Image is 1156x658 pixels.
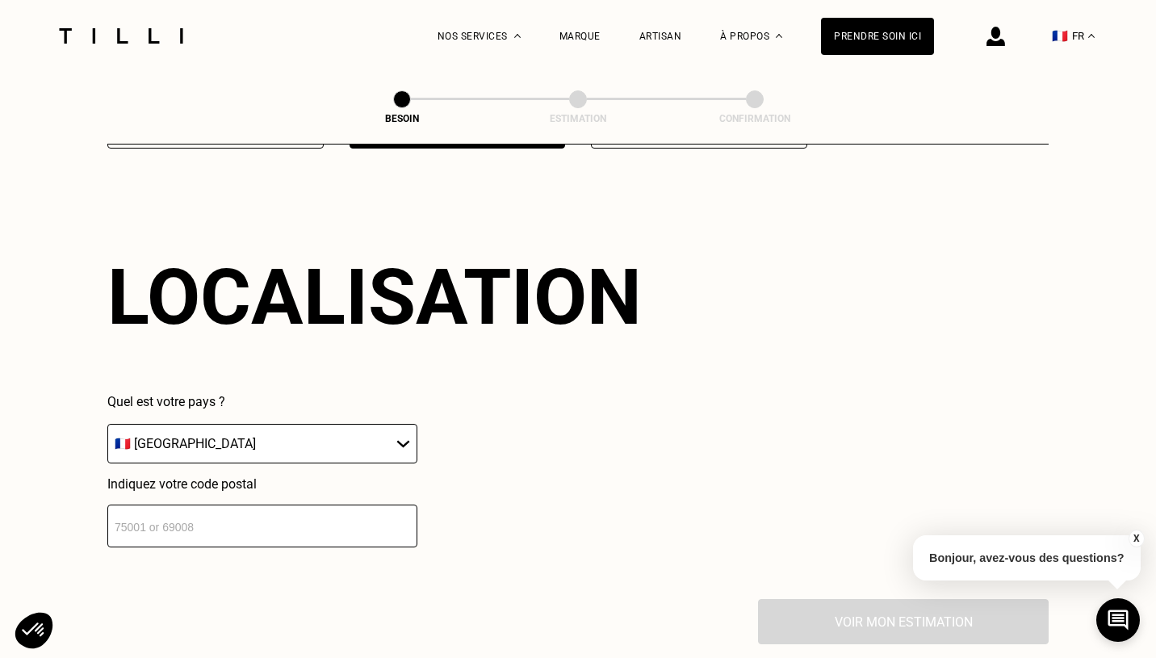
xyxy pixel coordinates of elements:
img: menu déroulant [1088,34,1095,38]
div: Confirmation [674,113,836,124]
p: Indiquez votre code postal [107,476,417,492]
a: Marque [559,31,601,42]
p: Bonjour, avez-vous des questions? [913,535,1141,580]
img: Menu déroulant à propos [776,34,782,38]
div: Estimation [497,113,659,124]
p: Quel est votre pays ? [107,394,417,409]
a: Prendre soin ici [821,18,934,55]
a: Artisan [639,31,682,42]
img: icône connexion [986,27,1005,46]
button: X [1128,530,1144,547]
img: Logo du service de couturière Tilli [53,28,189,44]
div: Besoin [321,113,483,124]
img: Menu déroulant [514,34,521,38]
div: Localisation [107,252,642,342]
span: 🇫🇷 [1052,28,1068,44]
input: 75001 or 69008 [107,505,417,547]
